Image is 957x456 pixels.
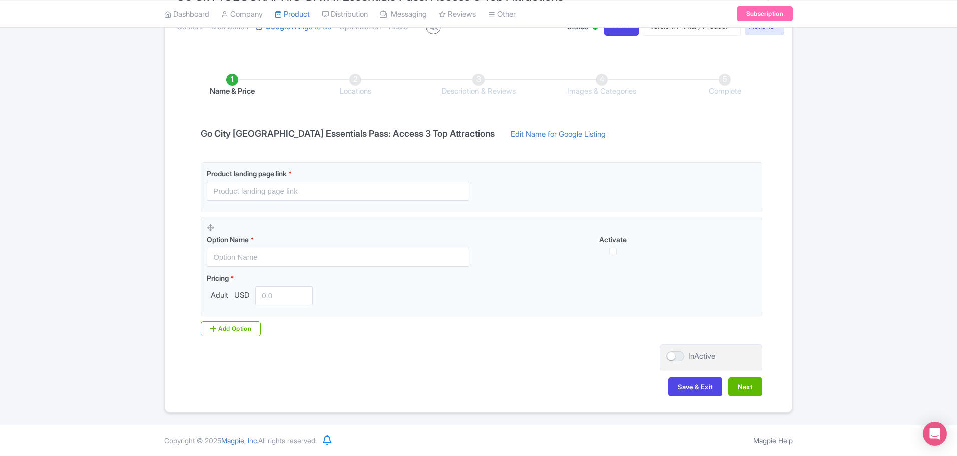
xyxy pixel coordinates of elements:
span: Option Name [207,235,249,244]
div: Open Intercom Messenger [923,422,947,446]
div: Add Option [201,321,261,336]
div: InActive [688,351,715,362]
h4: Go City [GEOGRAPHIC_DATA] Essentials Pass: Access 3 Top Attractions [195,129,501,139]
a: Subscription [737,6,793,21]
li: Images & Categories [540,74,663,97]
button: Save & Exit [668,377,722,396]
span: Magpie, Inc. [221,436,258,445]
li: Description & Reviews [417,74,540,97]
span: USD [232,290,251,301]
span: Activate [599,235,627,244]
div: Copyright © 2025 All rights reserved. [158,435,323,446]
li: Locations [294,74,417,97]
button: Next [728,377,762,396]
input: 0.0 [255,286,313,305]
input: Product landing page link [207,182,469,201]
input: Option Name [207,248,469,267]
span: Product landing page link [207,169,287,178]
a: Edit Name for Google Listing [501,129,616,145]
span: Pricing [207,274,229,282]
li: Name & Price [171,74,294,97]
li: Complete [663,74,786,97]
span: Adult [207,290,232,301]
a: Magpie Help [753,436,793,445]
